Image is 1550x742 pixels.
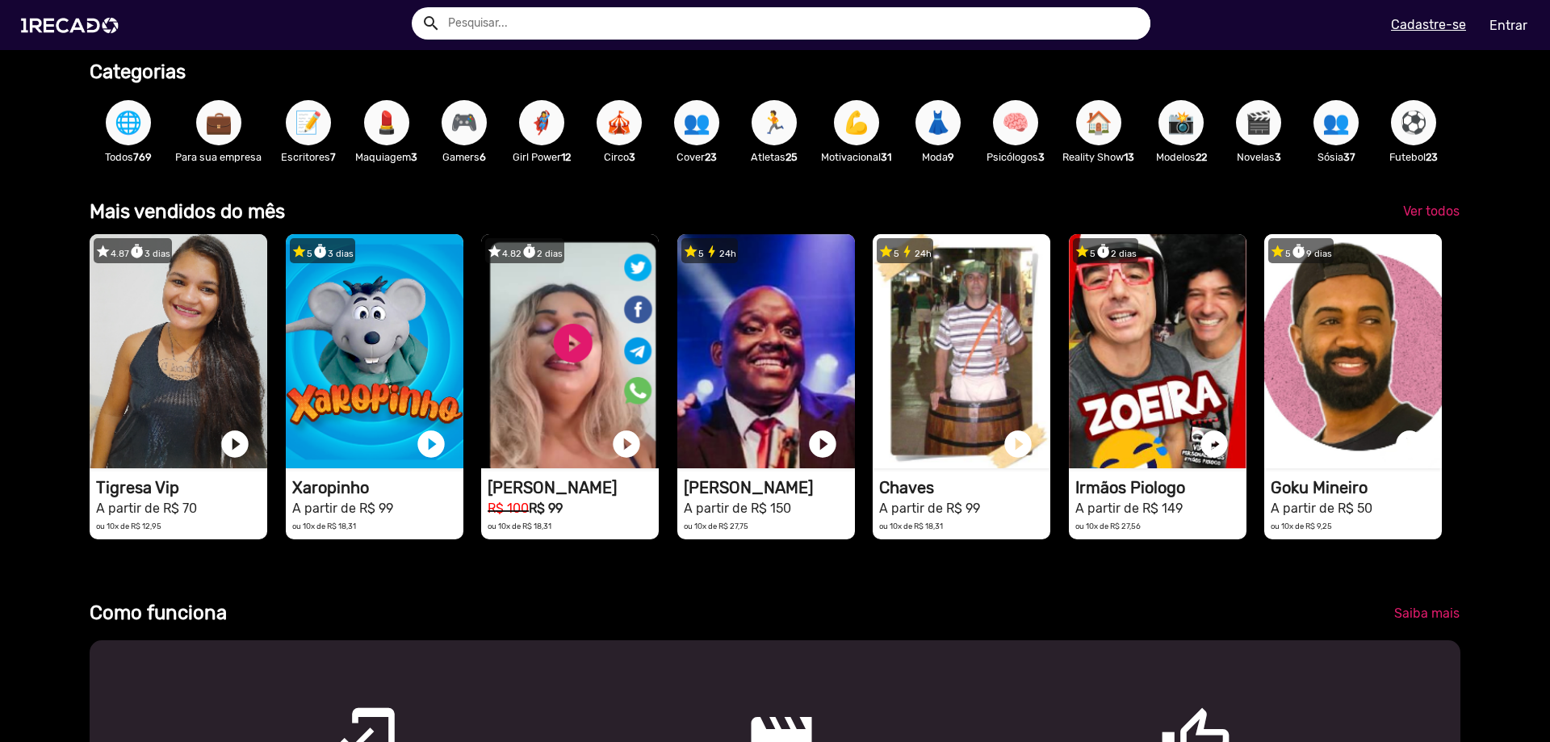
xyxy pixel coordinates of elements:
[1075,522,1141,530] small: ou 10x de R$ 27,56
[1305,149,1367,165] p: Sósia
[705,151,717,163] b: 23
[760,100,788,145] span: 🏃
[610,428,643,460] a: play_circle_filled
[330,151,336,163] b: 7
[373,100,400,145] span: 💄
[1062,149,1134,165] p: Reality Show
[1002,100,1029,145] span: 🧠
[1381,599,1472,628] a: Saiba mais
[488,501,529,516] small: R$ 100
[1275,151,1281,163] b: 3
[450,100,478,145] span: 🎮
[133,151,152,163] b: 769
[993,100,1038,145] button: 🧠
[416,8,444,36] button: Example home icon
[1391,100,1436,145] button: ⚽
[1394,606,1460,621] span: Saiba mais
[292,501,393,516] small: A partir de R$ 99
[924,100,952,145] span: 👗
[1403,203,1460,219] span: Ver todos
[985,149,1046,165] p: Psicólogos
[175,149,262,165] p: Para sua empresa
[785,151,798,163] b: 25
[879,501,980,516] small: A partir de R$ 99
[415,428,447,460] a: play_circle_filled
[205,100,232,145] span: 💼
[436,7,1150,40] input: Pesquisar...
[196,100,241,145] button: 💼
[879,478,1050,497] h1: Chaves
[480,151,486,163] b: 6
[1150,149,1212,165] p: Modelos
[1075,501,1183,516] small: A partir de R$ 149
[286,100,331,145] button: 📝
[98,149,159,165] p: Todos
[488,522,551,530] small: ou 10x de R$ 18,31
[292,522,356,530] small: ou 10x de R$ 18,31
[278,149,339,165] p: Escritores
[1085,100,1112,145] span: 🏠
[1075,478,1246,497] h1: Irmãos Piologo
[421,14,441,33] mat-icon: Example home icon
[1076,100,1121,145] button: 🏠
[1069,234,1246,468] video: 1RECADO vídeos dedicados para fãs e empresas
[834,100,879,145] button: 💪
[1167,100,1195,145] span: 📸
[1196,151,1207,163] b: 22
[1158,100,1204,145] button: 📸
[1264,234,1442,468] video: 1RECADO vídeos dedicados para fãs e empresas
[1393,428,1426,460] a: play_circle_filled
[286,234,463,468] video: 1RECADO vídeos dedicados para fãs e empresas
[411,151,417,163] b: 3
[90,61,186,83] b: Categorias
[843,100,870,145] span: 💪
[1198,428,1230,460] a: play_circle_filled
[1479,11,1538,40] a: Entrar
[219,428,251,460] a: play_circle_filled
[1383,149,1444,165] p: Futebol
[684,522,748,530] small: ou 10x de R$ 27,75
[529,501,563,516] b: R$ 99
[744,149,805,165] p: Atletas
[1322,100,1350,145] span: 👥
[292,478,463,497] h1: Xaropinho
[674,100,719,145] button: 👥
[948,151,954,163] b: 9
[1245,100,1272,145] span: 🎬
[295,100,322,145] span: 📝
[90,200,285,223] b: Mais vendidos do mês
[915,100,961,145] button: 👗
[629,151,635,163] b: 3
[745,705,765,724] mat-icon: movie
[1236,100,1281,145] button: 🎬
[115,100,142,145] span: 🌐
[597,100,642,145] button: 🎪
[1228,149,1289,165] p: Novelas
[488,478,659,497] h1: [PERSON_NAME]
[528,100,555,145] span: 🦸‍♀️
[1400,100,1427,145] span: ⚽
[821,149,891,165] p: Motivacional
[481,234,659,468] video: 1RECADO vídeos dedicados para fãs e empresas
[1271,501,1372,516] small: A partir de R$ 50
[331,705,350,724] mat-icon: mobile_friendly
[1271,522,1332,530] small: ou 10x de R$ 9,25
[106,100,151,145] button: 🌐
[90,234,267,468] video: 1RECADO vídeos dedicados para fãs e empresas
[519,100,564,145] button: 🦸‍♀️
[589,149,650,165] p: Circo
[1343,151,1355,163] b: 37
[561,151,571,163] b: 12
[684,501,791,516] small: A partir de R$ 150
[1159,705,1179,724] mat-icon: thumb_up_outlined
[873,234,1050,468] video: 1RECADO vídeos dedicados para fãs e empresas
[96,478,267,497] h1: Tigresa Vip
[1391,17,1466,32] u: Cadastre-se
[90,602,227,624] b: Como funciona
[511,149,572,165] p: Girl Power
[907,149,969,165] p: Moda
[881,151,891,163] b: 31
[1002,428,1034,460] a: play_circle_filled
[1038,151,1045,163] b: 3
[96,501,197,516] small: A partir de R$ 70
